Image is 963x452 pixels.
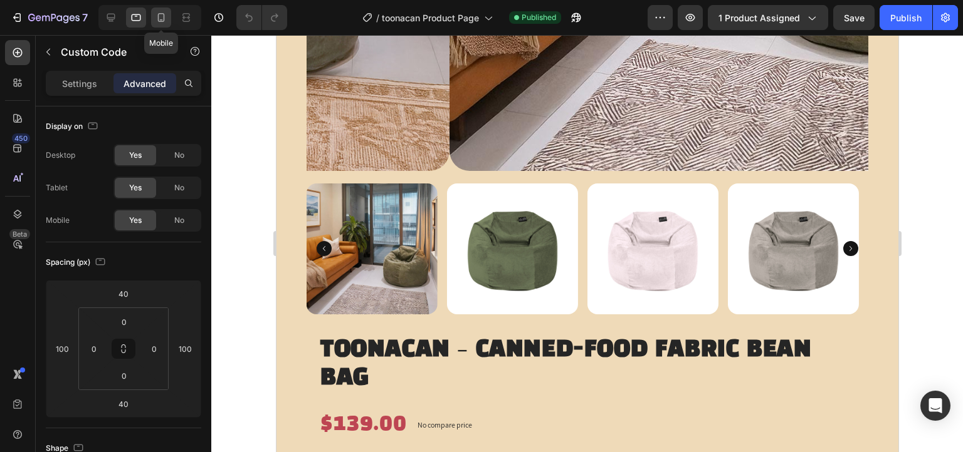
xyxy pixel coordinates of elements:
span: Yes [129,150,142,161]
span: No [174,182,184,193]
div: 450 [12,133,30,143]
span: Published [522,12,556,23]
p: 7 [82,10,88,25]
input: 0px [145,339,164,358]
div: Spacing (px) [46,254,108,271]
input: 0px [112,366,137,385]
p: Settings [62,77,97,90]
span: No [174,215,184,226]
div: Mobile [46,215,70,226]
span: Yes [129,215,142,226]
div: Desktop [46,150,75,161]
button: Carousel Next Arrow [567,206,582,221]
iframe: Design area [276,35,898,452]
button: Save [833,5,875,30]
h1: toonacan – canned-food fabric bean bag [43,299,579,359]
input: 100 [176,339,194,358]
p: Advanced [124,77,166,90]
div: Beta [9,229,30,239]
div: Display on [46,118,100,135]
span: toonacan Product Page [382,11,479,24]
button: Publish [880,5,932,30]
span: No [174,150,184,161]
button: 1 product assigned [708,5,828,30]
span: Yes [129,182,142,193]
p: No compare price [141,386,196,394]
p: Custom Code [61,44,167,59]
input: 40 [111,394,136,413]
div: Open Intercom Messenger [920,391,950,421]
button: 7 [5,5,93,30]
span: Save [844,13,865,23]
input: 40 [111,284,136,303]
span: 1 product assigned [718,11,800,24]
input: 0px [112,312,137,331]
div: $139.00 [43,374,131,403]
div: Publish [890,11,922,24]
div: Undo/Redo [236,5,287,30]
span: / [376,11,379,24]
input: 100 [53,339,71,358]
div: Tablet [46,182,68,193]
input: 0px [85,339,103,358]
